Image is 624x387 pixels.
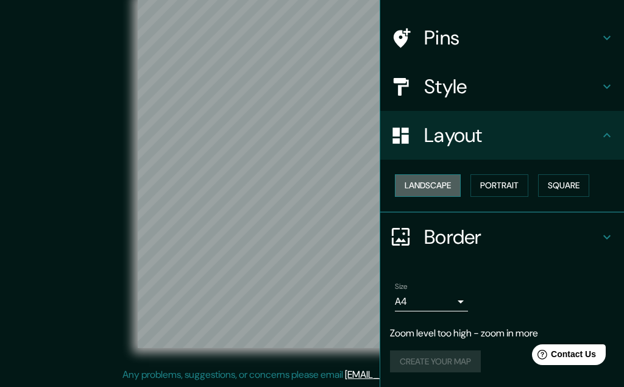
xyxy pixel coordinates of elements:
[424,225,600,249] h4: Border
[395,174,461,197] button: Landscape
[380,62,624,111] div: Style
[516,339,611,374] iframe: Help widget launcher
[395,292,468,311] div: A4
[380,213,624,261] div: Border
[390,326,614,341] p: Zoom level too high - zoom in more
[424,74,600,99] h4: Style
[345,368,495,381] a: [EMAIL_ADDRESS][DOMAIN_NAME]
[380,13,624,62] div: Pins
[424,26,600,50] h4: Pins
[470,174,528,197] button: Portrait
[380,111,624,160] div: Layout
[424,123,600,147] h4: Layout
[122,367,497,382] p: Any problems, suggestions, or concerns please email .
[395,281,408,291] label: Size
[538,174,589,197] button: Square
